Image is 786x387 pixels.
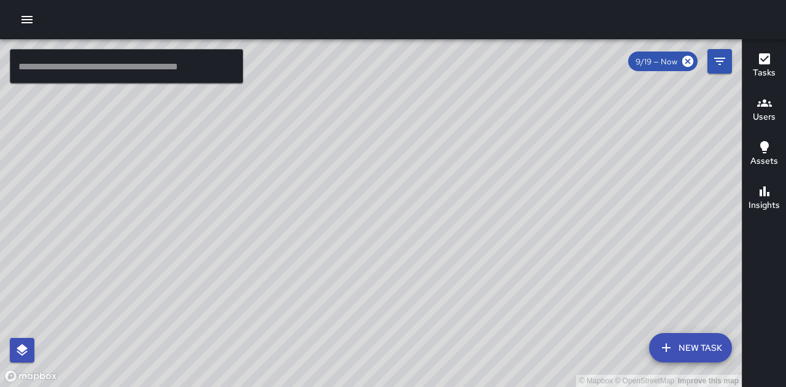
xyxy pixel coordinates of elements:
[742,177,786,221] button: Insights
[750,155,778,168] h6: Assets
[753,110,776,124] h6: Users
[628,56,685,67] span: 9/19 — Now
[742,132,786,177] button: Assets
[753,66,776,80] h6: Tasks
[742,44,786,88] button: Tasks
[742,88,786,132] button: Users
[749,199,780,212] h6: Insights
[628,52,698,71] div: 9/19 — Now
[707,49,732,74] button: Filters
[649,333,732,362] button: New Task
